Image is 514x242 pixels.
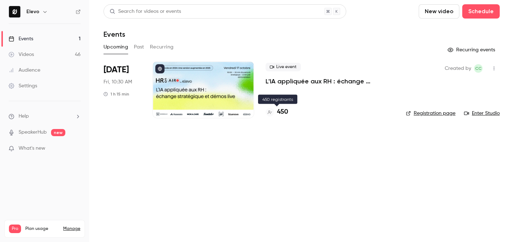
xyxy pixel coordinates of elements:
[9,6,20,17] img: Elevo
[104,91,129,97] div: 1 h 15 min
[277,107,288,117] h4: 450
[9,51,34,58] div: Videos
[475,64,482,73] span: CC
[474,64,483,73] span: Clara Courtillier
[464,110,500,117] a: Enter Studio
[134,41,144,53] button: Past
[104,30,125,38] h1: Events
[9,35,33,42] div: Events
[266,77,394,86] a: L'IA appliquée aux RH : échange stratégique et démos live.
[462,4,500,19] button: Schedule
[9,67,40,74] div: Audience
[266,107,288,117] a: 450
[444,44,500,56] button: Recurring events
[266,63,301,71] span: Live event
[25,226,59,232] span: Plan usage
[445,64,471,73] span: Created by
[419,4,459,19] button: New video
[26,8,39,15] h6: Elevo
[104,64,129,76] span: [DATE]
[150,41,174,53] button: Recurring
[406,110,455,117] a: Registration page
[110,8,181,15] div: Search for videos or events
[104,61,141,118] div: Oct 17 Fri, 10:30 AM (Europe/Paris)
[9,225,21,233] span: Pro
[19,129,47,136] a: SpeakerHub
[104,78,132,86] span: Fri, 10:30 AM
[9,113,81,120] li: help-dropdown-opener
[19,113,29,120] span: Help
[19,145,45,152] span: What's new
[63,226,80,232] a: Manage
[9,82,37,89] div: Settings
[104,41,128,53] button: Upcoming
[51,129,65,136] span: new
